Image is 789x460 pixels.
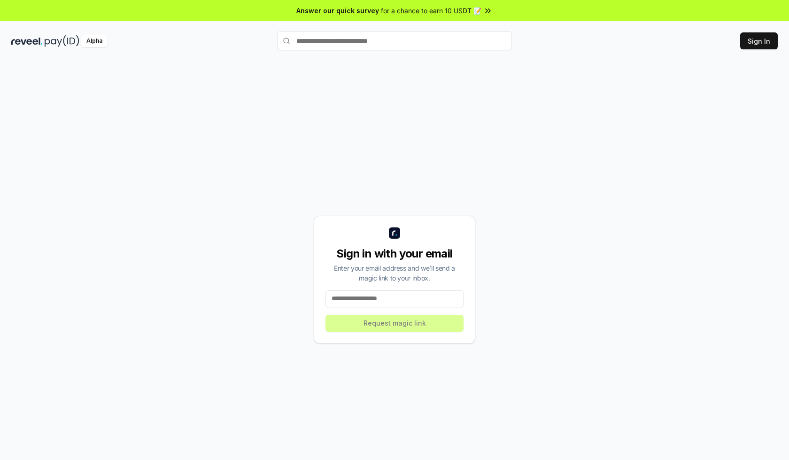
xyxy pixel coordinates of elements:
[381,6,481,16] span: for a chance to earn 10 USDT 📝
[740,32,778,49] button: Sign In
[11,35,43,47] img: reveel_dark
[389,227,400,239] img: logo_small
[325,246,464,261] div: Sign in with your email
[81,35,108,47] div: Alpha
[45,35,79,47] img: pay_id
[325,263,464,283] div: Enter your email address and we’ll send a magic link to your inbox.
[296,6,379,16] span: Answer our quick survey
